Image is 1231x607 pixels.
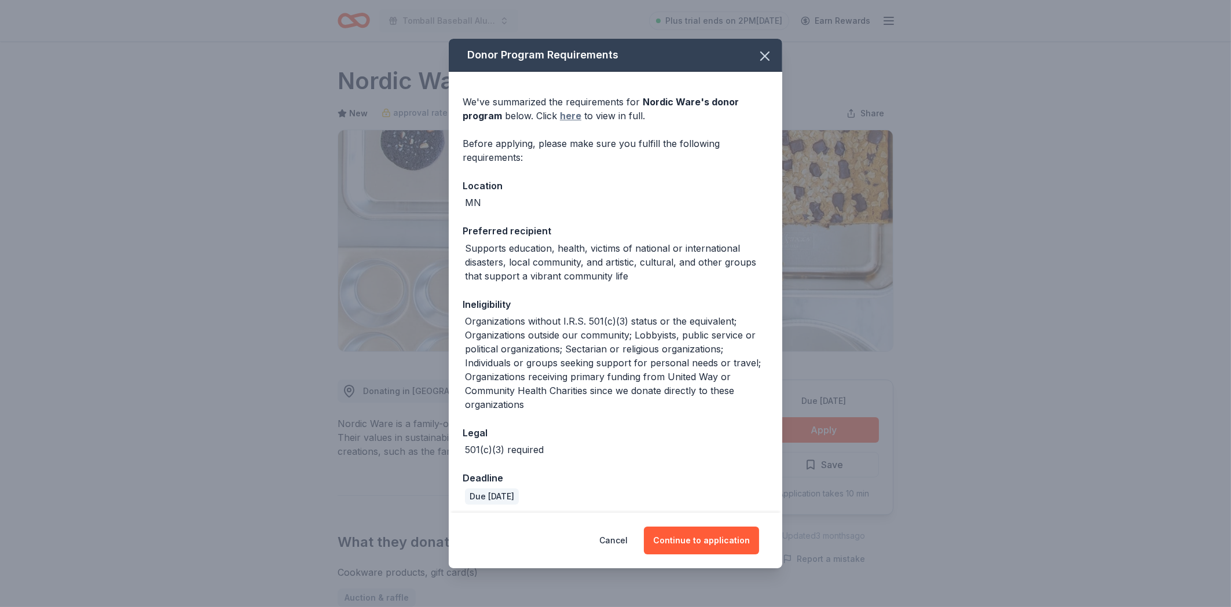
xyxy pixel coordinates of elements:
[465,488,519,505] div: Due [DATE]
[463,425,768,440] div: Legal
[560,109,581,123] a: here
[463,223,768,238] div: Preferred recipient
[463,95,768,123] div: We've summarized the requirements for below. Click to view in full.
[463,470,768,485] div: Deadline
[465,241,768,283] div: Supports education, health, victims of national or international disasters, local community, and ...
[449,39,782,72] div: Donor Program Requirements
[465,196,481,209] div: MN
[465,314,768,411] div: Organizations without I.R.S. 501(c)(3) status or the equivalent; Organizations outside our commun...
[644,527,759,554] button: Continue to application
[465,443,544,457] div: 501(c)(3) required
[463,137,768,164] div: Before applying, please make sure you fulfill the following requirements:
[463,178,768,193] div: Location
[463,297,768,312] div: Ineligibility
[599,527,628,554] button: Cancel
